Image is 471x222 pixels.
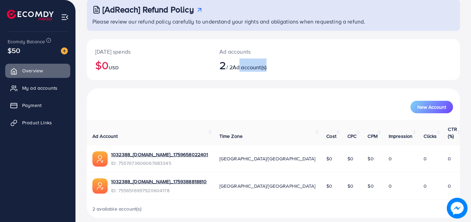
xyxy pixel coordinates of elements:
span: $0 [326,155,332,162]
span: 0 [389,183,392,189]
img: logo [7,10,54,20]
span: Ecomdy Balance [8,38,45,45]
a: 1032388_[DOMAIN_NAME]_1759658022401 [111,151,208,158]
span: CPM [368,133,377,140]
img: image [447,198,468,219]
span: Payment [22,102,42,109]
span: $0 [368,183,373,189]
h3: [AdReach] Refund Policy [102,5,194,15]
span: 0 [448,155,451,162]
button: New Account [410,101,453,113]
span: My ad accounts [22,85,57,91]
span: Clicks [424,133,437,140]
img: ic-ads-acc.e4c84228.svg [92,178,108,194]
span: [GEOGRAPHIC_DATA]/[GEOGRAPHIC_DATA] [219,155,316,162]
a: Payment [5,98,70,112]
span: 0 [389,155,392,162]
span: Overview [22,67,43,74]
span: $50 [6,43,22,58]
span: 0 [424,155,427,162]
span: ID: 7557673606067683345 [111,160,208,167]
span: 0 [424,183,427,189]
span: $0 [347,155,353,162]
span: $0 [347,183,353,189]
span: New Account [417,105,446,109]
a: My ad accounts [5,81,70,95]
span: [GEOGRAPHIC_DATA]/[GEOGRAPHIC_DATA] [219,183,316,189]
p: Ad accounts [219,47,296,56]
p: [DATE] spends [95,47,203,56]
span: 0 [448,183,451,189]
span: CPC [347,133,356,140]
img: menu [61,13,69,21]
span: Cost [326,133,336,140]
span: CTR (%) [448,126,457,140]
span: $0 [326,183,332,189]
a: Product Links [5,116,70,130]
img: image [61,47,68,54]
a: 1032388_[DOMAIN_NAME]_1759388818810 [111,178,207,185]
span: $0 [368,155,373,162]
span: Product Links [22,119,52,126]
img: ic-ads-acc.e4c84228.svg [92,151,108,167]
span: Impression [389,133,413,140]
h2: / 2 [219,59,296,72]
p: Please review our refund policy carefully to understand your rights and obligations when requesti... [92,17,456,26]
h2: $0 [95,59,203,72]
a: Overview [5,64,70,78]
span: USD [109,64,118,71]
span: 2 [219,57,226,73]
span: Ad Account [92,133,118,140]
span: ID: 7556516997920604178 [111,187,207,194]
span: 2 available account(s) [92,205,142,212]
span: Ad account(s) [233,63,266,71]
span: Time Zone [219,133,243,140]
